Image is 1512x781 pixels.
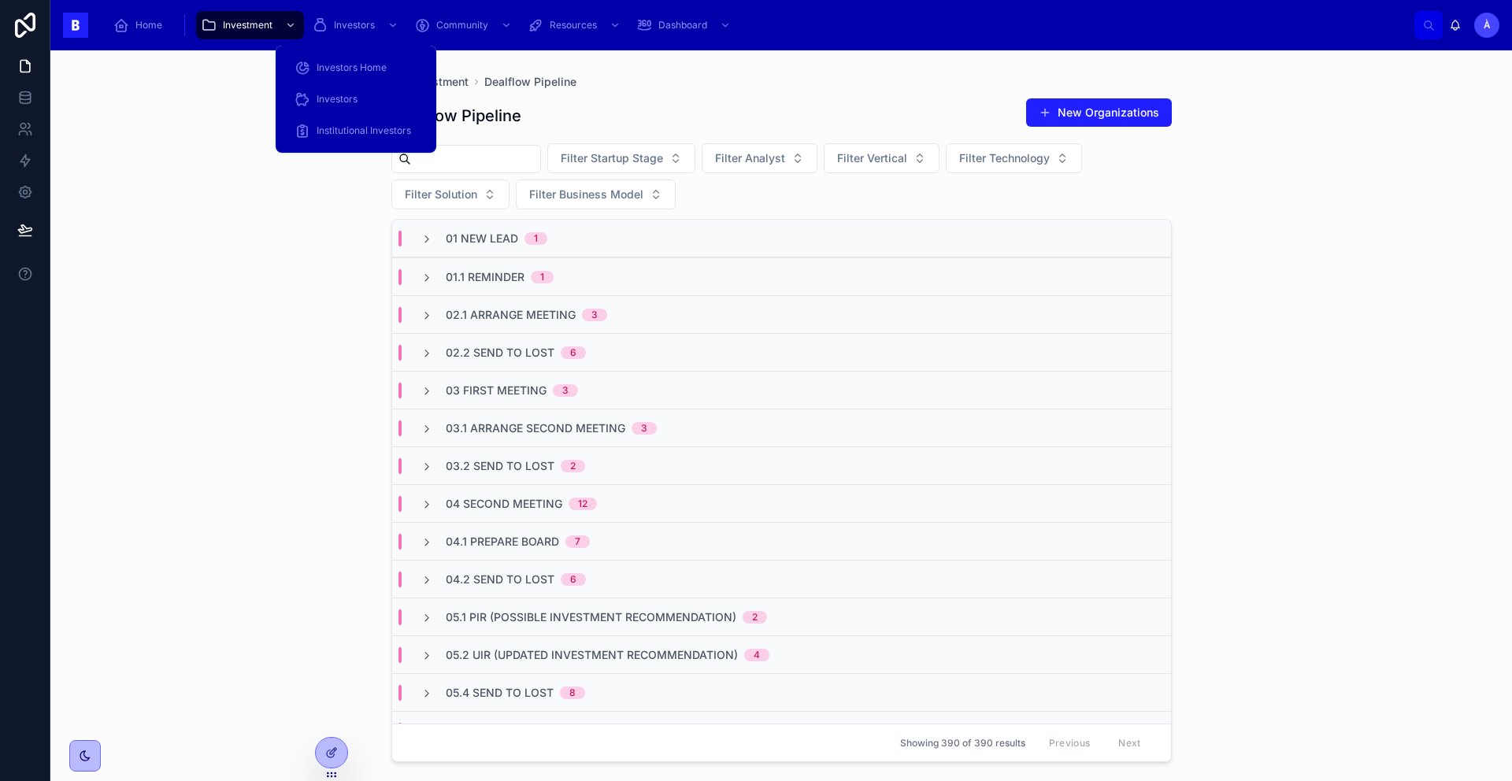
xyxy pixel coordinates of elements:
span: 04 Second Meeting [446,496,562,512]
a: Investors Home [285,54,427,82]
h1: Dealflow Pipeline [391,105,521,127]
span: Investors [334,19,375,31]
span: Filter Business Model [529,187,643,202]
div: 2 [752,611,758,624]
button: Select Button [391,180,510,209]
span: 05.1 PIR (Possible Investment Recommendation) [446,609,736,625]
span: Showing 390 of 390 results [900,737,1025,750]
span: Investors [317,93,358,105]
span: 03 First Meeting [446,383,547,398]
a: Home [109,11,173,39]
button: Select Button [946,143,1082,173]
div: scrollable content [101,8,1414,43]
span: 04.2 Send to Lost [446,572,554,587]
div: 1 [540,271,544,283]
div: 7 [575,535,580,548]
span: 03.1 Arrange Second Meeting [446,420,625,436]
div: 2 [570,460,576,472]
span: Filter Solution [405,187,477,202]
span: 01.1 Reminder [446,269,524,285]
a: Institutional Investors [285,117,427,145]
div: 3 [562,384,569,397]
span: Investment [223,19,272,31]
a: Investors [285,85,427,113]
div: 8 [569,687,576,699]
span: Filter Vertical [837,150,907,166]
span: 03.2 Send to Lost [446,458,554,474]
span: Investors Home [317,61,387,74]
a: Dashboard [632,11,739,39]
span: Community [436,19,488,31]
span: 05.4 Send to Lost [446,685,554,701]
a: Community [409,11,520,39]
div: 3 [641,422,647,435]
div: 1 [534,232,538,245]
span: 02.2 Send To Lost [446,345,554,361]
div: 4 [754,649,760,661]
span: 04.1 Prepare Board [446,534,559,550]
span: Filter Startup Stage [561,150,663,166]
a: Investment [196,11,304,39]
span: À [1484,19,1491,31]
a: Investors [307,11,406,39]
img: App logo [63,13,88,38]
span: 01 New Lead [446,231,518,246]
button: Select Button [516,180,676,209]
button: Select Button [702,143,817,173]
a: Resources [523,11,628,39]
span: Home [135,19,162,31]
span: Resources [550,19,597,31]
span: Filter Analyst [715,150,785,166]
div: 3 [591,309,598,321]
span: Filter Technology [959,150,1050,166]
div: 12 [578,498,587,510]
a: Dealflow Pipeline [484,74,576,90]
div: 6 [570,573,576,586]
span: Investment [410,74,469,90]
span: Institutional Investors [317,124,411,137]
button: Select Button [824,143,939,173]
button: New Organizations [1026,98,1172,127]
span: 05.2 UIR (Updated Investment Recommendation) [446,647,738,663]
span: 06 Program Execution [446,723,586,738]
button: Select Button [547,143,695,173]
span: Dashboard [658,19,707,31]
div: 6 [570,346,576,359]
span: 02.1 Arrange Meeting [446,307,576,323]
